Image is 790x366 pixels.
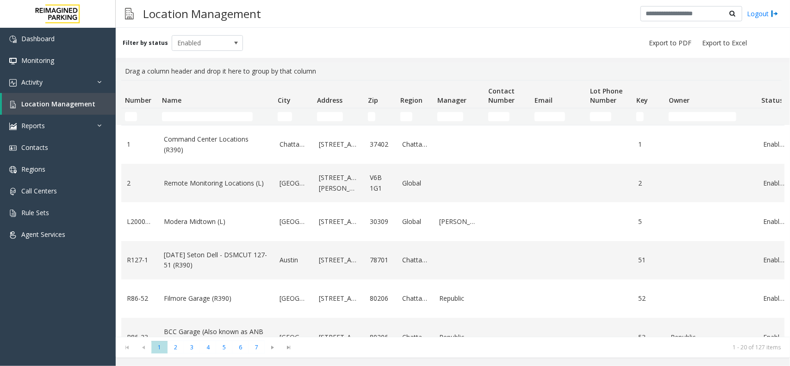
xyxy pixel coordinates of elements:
a: 2 [638,178,659,188]
span: Page 2 [168,341,184,354]
label: Filter by status [123,39,168,47]
span: Page 5 [216,341,232,354]
span: Agent Services [21,230,65,239]
img: pageIcon [125,2,134,25]
td: Status Filter [758,108,790,125]
a: 78701 [370,255,391,265]
a: 1 [127,139,153,149]
span: Location Management [21,99,95,108]
a: Chattanooga [402,139,428,149]
a: Command Center Locations (R390) [164,134,268,155]
a: Logout [747,9,778,19]
a: [GEOGRAPHIC_DATA] [280,178,308,188]
h3: Location Management [138,2,266,25]
a: [STREET_ADDRESS] [319,255,359,265]
span: Page 3 [184,341,200,354]
a: 80206 [370,293,391,304]
img: 'icon' [9,144,17,152]
a: [PERSON_NAME] [439,217,479,227]
a: 1 [638,139,659,149]
img: 'icon' [9,123,17,130]
td: Owner Filter [665,108,758,125]
a: [GEOGRAPHIC_DATA] [280,293,308,304]
span: Page 4 [200,341,216,354]
a: Chattanooga [280,139,308,149]
span: Regions [21,165,45,174]
a: Republic [439,332,479,342]
a: [STREET_ADDRESS][PERSON_NAME] [319,173,359,193]
input: Address Filter [317,112,343,121]
td: Address Filter [313,108,364,125]
td: Number Filter [121,108,158,125]
a: Modera Midtown (L) [164,217,268,227]
span: Page 7 [249,341,265,354]
a: 37402 [370,139,391,149]
a: Location Management [2,93,116,115]
a: Enabled [763,255,784,265]
a: [STREET_ADDRESS] [319,332,359,342]
td: Lot Phone Number Filter [586,108,633,125]
input: Region Filter [400,112,412,121]
span: Contact Number [488,87,515,105]
a: Enabled [763,139,784,149]
a: Chattanooga [402,332,428,342]
img: 'icon' [9,101,17,108]
a: [GEOGRAPHIC_DATA] [280,217,308,227]
span: Call Centers [21,186,57,195]
span: Address [317,96,342,105]
a: [STREET_ADDRESS] [319,217,359,227]
span: Rule Sets [21,208,49,217]
span: Page 6 [232,341,249,354]
img: 'icon' [9,57,17,65]
input: Owner Filter [669,112,736,121]
a: Chattanooga [402,293,428,304]
span: Page 1 [151,341,168,354]
span: Contacts [21,143,48,152]
a: Republic [439,293,479,304]
a: Enabled [763,293,784,304]
img: 'icon' [9,79,17,87]
a: V6B 1G1 [370,173,391,193]
span: City [278,96,291,105]
img: logout [771,9,778,19]
input: Name Filter [162,112,253,121]
img: 'icon' [9,36,17,43]
th: Status [758,81,790,108]
span: Export to PDF [649,38,691,48]
input: Email Filter [535,112,565,121]
td: Contact Number Filter [485,108,531,125]
a: R86-23 [127,332,153,342]
span: Key [636,96,648,105]
span: Monitoring [21,56,54,65]
input: City Filter [278,112,292,121]
button: Export to PDF [645,37,695,50]
span: Go to the next page [267,344,279,351]
a: 30309 [370,217,391,227]
a: BCC Garage (Also known as ANB Garage) (R390) [164,327,268,347]
td: Zip Filter [364,108,397,125]
span: Manager [437,96,467,105]
span: Region [400,96,423,105]
a: [GEOGRAPHIC_DATA] [280,332,308,342]
a: R86-52 [127,293,153,304]
a: Remote Monitoring Locations (L) [164,178,268,188]
input: Number Filter [125,112,137,121]
div: Data table [116,80,790,337]
img: 'icon' [9,166,17,174]
span: Activity [21,78,43,87]
span: Lot Phone Number [590,87,622,105]
img: 'icon' [9,231,17,239]
a: Enabled [763,217,784,227]
kendo-pager-info: 1 - 20 of 127 items [303,343,781,351]
a: Global [402,217,428,227]
button: Export to Excel [698,37,751,50]
td: Manager Filter [434,108,485,125]
a: [STREET_ADDRESS] [319,139,359,149]
td: City Filter [274,108,313,125]
span: Zip [368,96,378,105]
input: Contact Number Filter [488,112,510,121]
span: Name [162,96,181,105]
div: Drag a column header and drop it here to group by that column [121,62,784,80]
a: 51 [638,255,659,265]
a: Filmore Garage (R390) [164,293,268,304]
